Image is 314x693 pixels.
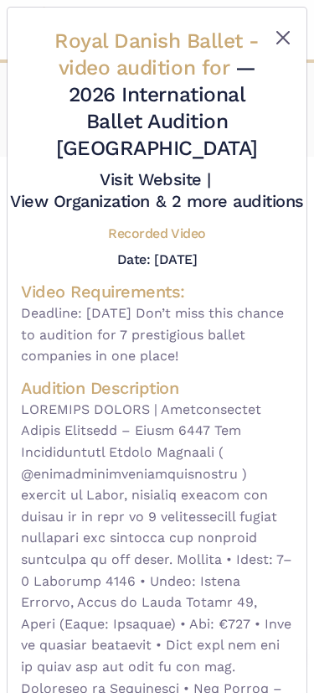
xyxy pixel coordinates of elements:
[117,251,197,267] h5: Date: [DATE]
[100,169,211,189] a: Visit Website |
[59,55,229,80] span: video audition for
[21,282,185,302] span: Video Requirements:
[273,28,293,48] button: Close
[56,55,258,160] span: — 2026 International Ballet Audition [GEOGRAPHIC_DATA]
[21,377,293,399] h4: Audition Description
[10,191,304,211] a: View Organization & 2 more auditions
[54,28,260,80] span: Royal Danish Ballet -
[21,303,293,367] span: Deadline: [DATE] Don’t miss this chance to audition for 7 prestigious ballet companies in one place!
[108,225,205,243] h5: Recorded Video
